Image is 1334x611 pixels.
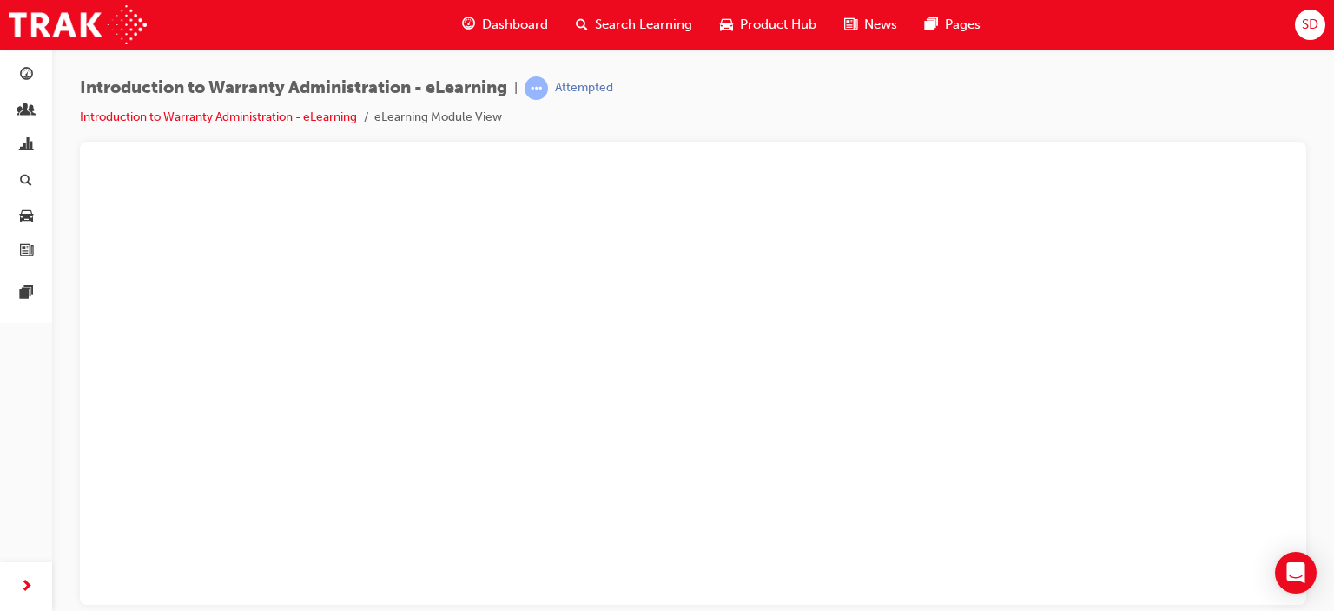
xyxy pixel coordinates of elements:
[706,7,830,43] a: car-iconProduct Hub
[482,15,548,35] span: Dashboard
[576,14,588,36] span: search-icon
[80,78,507,98] span: Introduction to Warranty Administration - eLearning
[720,14,733,36] span: car-icon
[20,103,33,119] span: people-icon
[555,80,613,96] div: Attempted
[80,110,357,124] a: Introduction to Warranty Administration - eLearning
[830,7,911,43] a: news-iconNews
[514,78,518,98] span: |
[562,7,706,43] a: search-iconSearch Learning
[20,286,33,302] span: pages-icon
[9,5,147,44] img: Trak
[911,7,994,43] a: pages-iconPages
[844,14,857,36] span: news-icon
[20,209,33,224] span: car-icon
[945,15,981,35] span: Pages
[448,7,562,43] a: guage-iconDashboard
[374,108,502,128] li: eLearning Module View
[740,15,816,35] span: Product Hub
[595,15,692,35] span: Search Learning
[20,174,32,189] span: search-icon
[20,244,33,260] span: news-icon
[20,138,33,154] span: chart-icon
[20,68,33,83] span: guage-icon
[864,15,897,35] span: News
[1275,552,1317,594] div: Open Intercom Messenger
[1295,10,1325,40] button: SD
[1302,15,1318,35] span: SD
[525,76,548,100] span: learningRecordVerb_ATTEMPT-icon
[925,14,938,36] span: pages-icon
[20,576,33,598] span: next-icon
[462,14,475,36] span: guage-icon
